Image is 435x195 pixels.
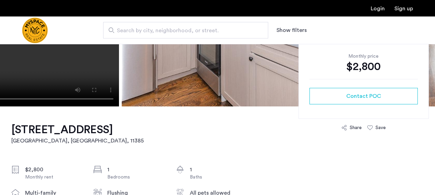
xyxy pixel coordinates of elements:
[117,26,249,35] span: Search by city, neighborhood, or street.
[190,165,248,174] div: 1
[22,18,48,43] img: logo
[276,26,307,34] button: Show or hide filters
[103,22,268,38] input: Apartment Search
[346,92,381,100] span: Contact POC
[22,18,48,43] a: Cazamio Logo
[309,60,418,73] div: $2,800
[107,165,165,174] div: 1
[376,124,386,131] div: Save
[190,174,248,181] div: Baths
[350,124,362,131] div: Share
[11,123,144,137] h1: [STREET_ADDRESS]
[11,123,144,145] a: [STREET_ADDRESS][GEOGRAPHIC_DATA], [GEOGRAPHIC_DATA], 11385
[11,137,144,145] h2: [GEOGRAPHIC_DATA], [GEOGRAPHIC_DATA] , 11385
[25,165,83,174] div: $2,800
[371,6,385,11] a: Login
[394,6,413,11] a: Registration
[309,53,418,60] div: Monthly price
[309,88,418,104] button: button
[25,174,83,181] div: Monthly rent
[107,174,165,181] div: Bedrooms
